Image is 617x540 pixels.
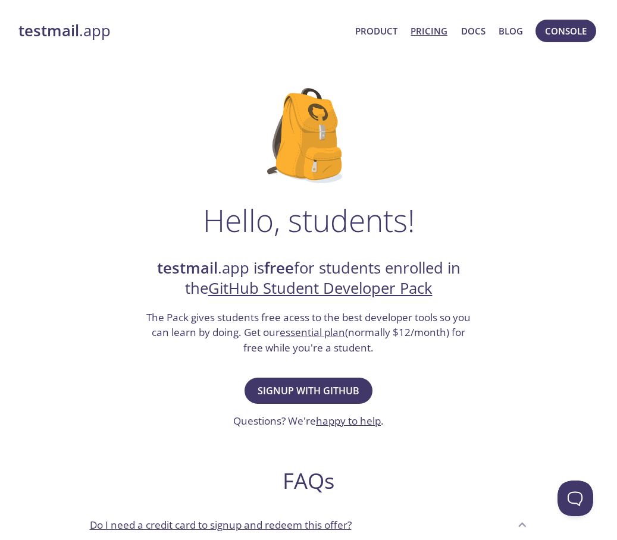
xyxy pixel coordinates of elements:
a: Blog [499,23,523,39]
a: Product [355,23,397,39]
a: GitHub Student Developer Pack [208,278,433,299]
h3: The Pack gives students free acess to the best developer tools so you can learn by doing. Get our... [145,310,472,356]
strong: testmail [157,258,218,278]
h1: Hello, students! [203,202,415,238]
p: Do I need a credit card to signup and redeem this offer? [90,517,352,533]
img: github-student-backpack.png [267,88,350,183]
strong: free [264,258,294,278]
button: Console [535,20,596,42]
a: happy to help [316,414,381,428]
strong: testmail [18,20,79,41]
iframe: Help Scout Beacon - Open [558,481,593,516]
h3: Questions? We're . [233,413,384,429]
a: Docs [461,23,486,39]
button: Signup with GitHub [245,378,372,404]
a: testmail.app [18,21,346,41]
span: Console [545,23,587,39]
h2: .app is for students enrolled in the [145,258,472,299]
h2: FAQs [80,467,537,494]
span: Signup with GitHub [258,382,359,399]
a: essential plan [280,325,345,339]
a: Pricing [411,23,447,39]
